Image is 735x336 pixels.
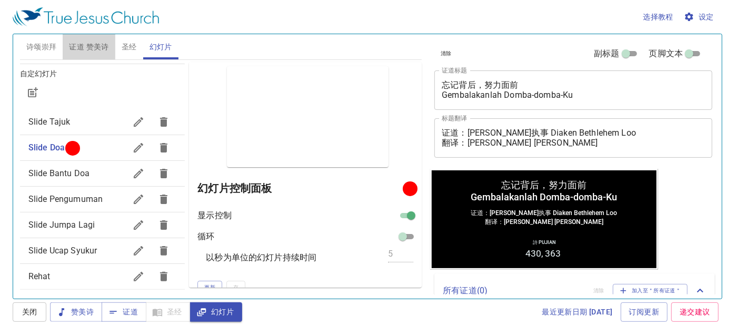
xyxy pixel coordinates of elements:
[639,7,678,27] button: 选择教程
[28,271,51,281] span: Rehat
[620,286,681,296] span: 加入至＂所有证道＂
[20,135,185,160] div: Slide Doa
[20,161,185,186] div: Slide Bantu Doa
[441,49,452,58] span: 清除
[613,284,688,298] button: 加入至＂所有证道＂
[594,47,619,60] span: 副标题
[20,264,185,289] div: Rehat
[28,117,71,127] span: Slide Tajuk
[649,47,683,60] span: 页脚文本
[150,40,172,54] span: 幻灯片
[442,128,705,148] textarea: 证道：[PERSON_NAME]执事 Diaken Bethlehem Loo 翻译：[PERSON_NAME] [PERSON_NAME]
[20,290,185,315] div: Pimpin Kidung
[69,40,108,54] span: 证道 赞美诗
[197,281,222,294] button: 更新
[629,306,660,319] span: 订阅更新
[28,220,95,230] span: Slide Jumpa Lagi
[621,302,668,322] a: 订阅更新
[206,251,316,264] p: 以秒为单位的幻灯片持续时间
[13,302,46,322] button: 关闭
[20,212,185,238] div: Slide Jumpa Lagi
[20,109,185,135] div: Slide Tajuk
[682,7,718,27] button: 设定
[643,11,674,24] span: 选择教程
[102,302,146,322] button: 证道
[198,306,234,319] span: 幻灯片
[20,68,185,80] h6: 自定幻灯片
[50,302,102,322] button: 赞美诗
[686,11,714,24] span: 设定
[58,306,94,319] span: 赞美诗
[13,7,159,26] img: True Jesus Church
[190,302,242,322] button: 幻灯片
[28,194,103,204] span: Slide Pengumuman
[434,273,715,308] div: 所有证道(0)清除加入至＂所有证道＂
[20,187,185,212] div: Slide Pengumuman
[21,306,38,319] span: 关闭
[542,306,613,319] span: 最近更新日期 [DATE]
[110,306,138,319] span: 证道
[197,209,232,222] p: 显示控制
[538,302,617,322] a: 最近更新日期 [DATE]
[20,238,185,263] div: Slide Ucap Syukur
[204,283,215,292] span: 更新
[443,284,585,297] p: 所有证道 ( 0 )
[28,168,90,178] span: Slide Bantu Doa
[28,246,97,256] span: Slide Ucap Syukur
[26,40,57,54] span: 诗颂崇拜
[197,180,406,197] h6: 幻灯片控制面板
[197,230,214,243] p: 循环
[430,169,658,270] iframe: from-child
[28,142,65,152] span: Slide Doa
[671,302,719,322] a: 递交建议
[122,40,137,54] span: 圣经
[680,306,710,319] span: 递交建议
[442,80,705,100] textarea: 忘记背后，努力面前 Gembalakanlah Domba-domba-Ku
[434,47,458,60] button: 清除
